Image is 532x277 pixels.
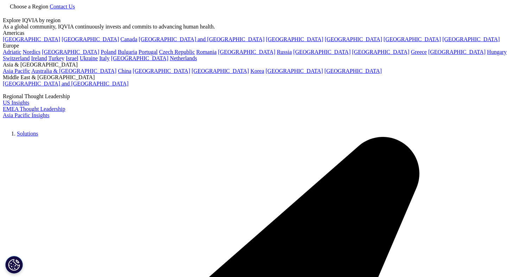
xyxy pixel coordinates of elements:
a: [GEOGRAPHIC_DATA] [324,68,382,74]
a: [GEOGRAPHIC_DATA] and [GEOGRAPHIC_DATA] [139,36,264,42]
a: Contact Us [50,4,75,10]
a: China [118,68,131,74]
a: Turkey [48,55,64,61]
a: Korea [251,68,264,74]
a: [GEOGRAPHIC_DATA] [293,49,350,55]
div: Regional Thought Leadership [3,93,529,100]
a: [GEOGRAPHIC_DATA] [442,36,500,42]
a: Australia & [GEOGRAPHIC_DATA] [31,68,116,74]
a: Asia Pacific Insights [3,112,49,118]
a: [GEOGRAPHIC_DATA] and [GEOGRAPHIC_DATA] [3,81,128,87]
a: Hungary [487,49,507,55]
a: Israel [66,55,78,61]
button: Cookies Settings [5,256,23,273]
a: [GEOGRAPHIC_DATA] [133,68,190,74]
a: [GEOGRAPHIC_DATA] [325,36,382,42]
a: Switzerland [3,55,30,61]
a: Netherlands [170,55,197,61]
a: [GEOGRAPHIC_DATA] [62,36,119,42]
a: Bulgaria [118,49,137,55]
a: Italy [99,55,109,61]
div: Americas [3,30,529,36]
div: As a global community, IQVIA continuously invests and commits to advancing human health. [3,24,529,30]
a: Russia [277,49,292,55]
a: US Insights [3,100,29,106]
a: Poland [101,49,116,55]
a: Nordics [23,49,40,55]
div: Middle East & [GEOGRAPHIC_DATA] [3,74,529,81]
a: Solutions [17,131,38,137]
a: [GEOGRAPHIC_DATA] [384,36,441,42]
a: [GEOGRAPHIC_DATA] [3,36,60,42]
a: EMEA Thought Leadership [3,106,65,112]
a: [GEOGRAPHIC_DATA] [192,68,249,74]
a: Canada [120,36,137,42]
a: Portugal [139,49,158,55]
a: Greece [411,49,427,55]
div: Asia & [GEOGRAPHIC_DATA] [3,62,529,68]
a: Adriatic [3,49,21,55]
a: [GEOGRAPHIC_DATA] [266,68,323,74]
a: [GEOGRAPHIC_DATA] [352,49,410,55]
a: [GEOGRAPHIC_DATA] [428,49,486,55]
a: [GEOGRAPHIC_DATA] [218,49,275,55]
a: Asia Pacific [3,68,30,74]
a: Ukraine [80,55,98,61]
a: Romania [196,49,217,55]
a: [GEOGRAPHIC_DATA] [266,36,323,42]
a: Czech Republic [159,49,195,55]
a: [GEOGRAPHIC_DATA] [111,55,168,61]
a: Ireland [31,55,47,61]
span: Choose a Region [10,4,48,10]
div: Europe [3,43,529,49]
a: [GEOGRAPHIC_DATA] [42,49,99,55]
div: Explore IQVIA by region [3,17,529,24]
